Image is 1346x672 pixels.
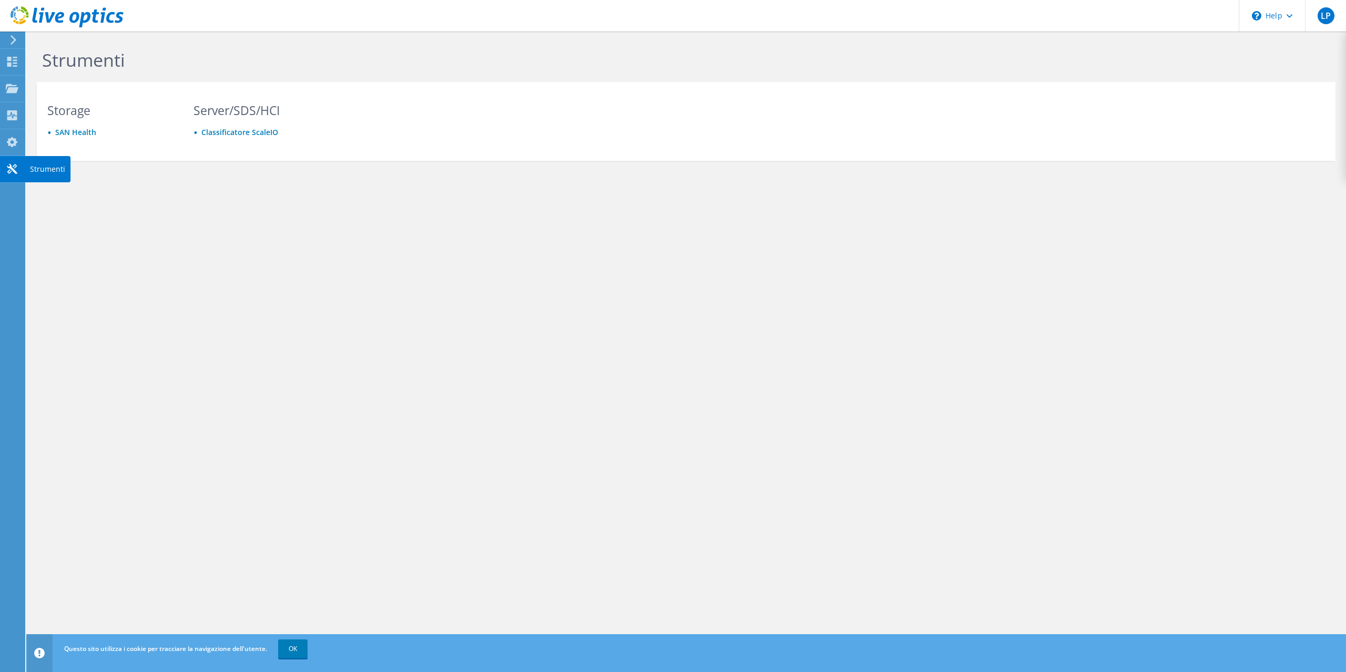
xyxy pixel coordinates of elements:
span: LP [1318,7,1334,24]
a: OK [278,639,308,658]
span: Questo sito utilizza i cookie per tracciare la navigazione dell'utente. [64,644,267,653]
svg: \n [1252,11,1261,20]
h3: Server/SDS/HCI [193,105,320,116]
a: Classificatore ScaleIO [201,127,278,137]
a: SAN Health [55,127,96,137]
h1: Strumenti [42,49,752,71]
div: Strumenti [25,156,70,182]
h3: Storage [47,105,174,116]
